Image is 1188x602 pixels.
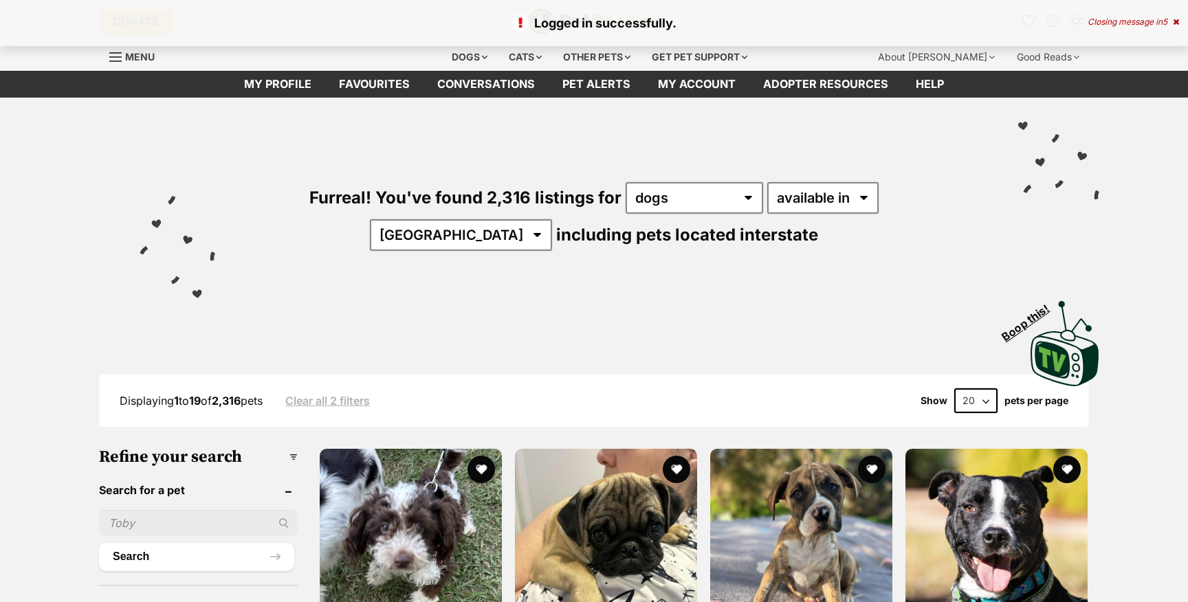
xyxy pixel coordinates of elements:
[549,71,644,98] a: Pet alerts
[109,43,164,68] a: Menu
[1163,16,1167,27] span: 5
[1007,43,1089,71] div: Good Reads
[644,71,749,98] a: My account
[174,394,179,408] strong: 1
[1088,17,1179,27] div: Closing message in
[902,71,958,98] a: Help
[553,43,640,71] div: Other pets
[99,447,298,467] h3: Refine your search
[212,394,241,408] strong: 2,316
[99,510,298,536] input: Toby
[120,394,263,408] span: Displaying to of pets
[14,14,1174,32] p: Logged in successfully.
[1053,456,1081,483] button: favourite
[499,43,551,71] div: Cats
[749,71,902,98] a: Adopter resources
[325,71,423,98] a: Favourites
[1004,395,1068,406] label: pets per page
[423,71,549,98] a: conversations
[663,456,690,483] button: favourite
[858,456,885,483] button: favourite
[467,456,495,483] button: favourite
[868,43,1004,71] div: About [PERSON_NAME]
[125,51,155,63] span: Menu
[285,394,370,407] a: Clear all 2 filters
[230,71,325,98] a: My profile
[189,394,201,408] strong: 19
[921,395,947,406] span: Show
[1031,301,1099,386] img: PetRescue TV logo
[309,188,621,208] span: Furreal! You've found 2,316 listings for
[642,43,757,71] div: Get pet support
[99,484,298,496] header: Search for a pet
[442,43,497,71] div: Dogs
[556,225,818,245] span: including pets located interstate
[1031,289,1099,389] a: Boop this!
[99,543,294,570] button: Search
[1000,293,1063,343] span: Boop this!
